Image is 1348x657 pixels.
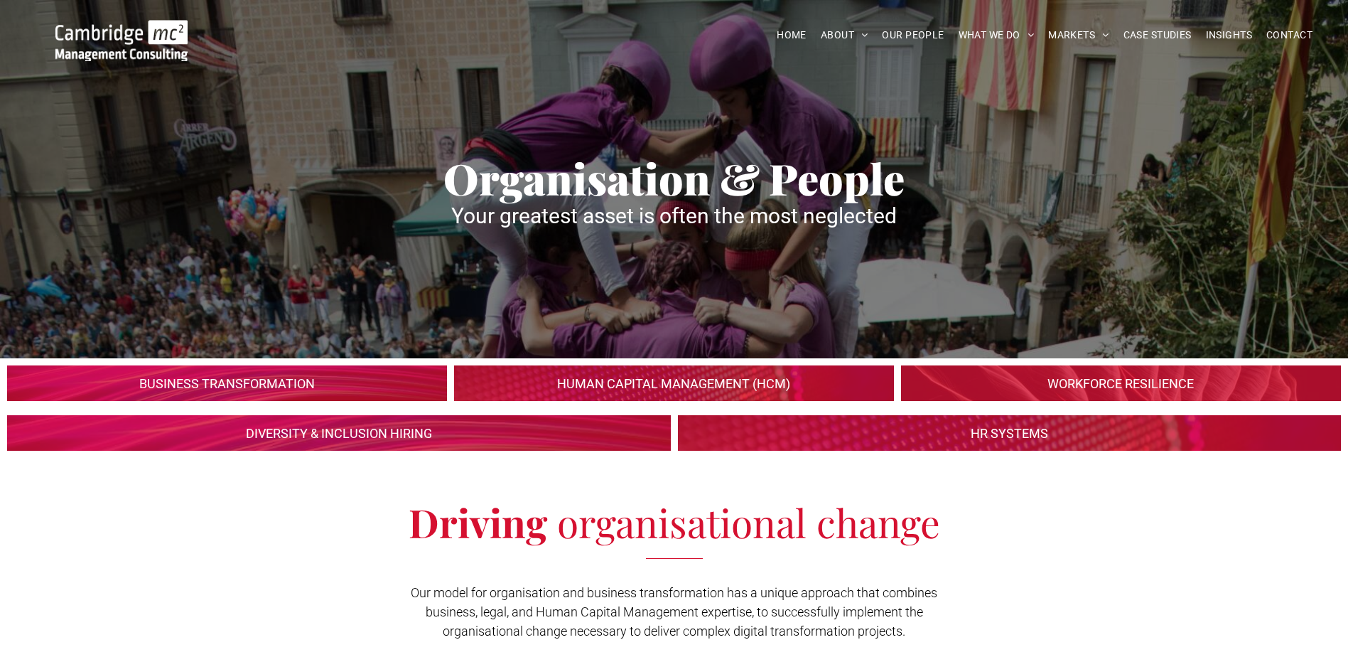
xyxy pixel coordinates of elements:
[557,496,940,548] span: organisational change
[1041,24,1116,46] a: MARKETS
[1259,24,1320,46] a: CONTACT
[7,415,671,451] a: Your Greatest Asset is Often the Most Neglected | Organisation and People
[7,365,447,401] a: Your Greatest Asset is Often the Most Neglected | Organisation and People
[678,415,1342,451] a: Your Greatest Asset is Often the Most Neglected | Organisation and People
[951,24,1042,46] a: WHAT WE DO
[454,365,894,401] a: Your Greatest Asset is Often the Most Neglected | Organisation and People
[1116,24,1199,46] a: CASE STUDIES
[875,24,951,46] a: OUR PEOPLE
[55,22,188,37] a: Your Business Transformed | Cambridge Management Consulting
[55,20,188,61] img: Go to Homepage
[770,24,814,46] a: HOME
[443,149,905,206] span: Organisation & People
[1199,24,1259,46] a: INSIGHTS
[901,365,1341,401] a: Your Greatest Asset is Often the Most Neglected | Organisation and People
[814,24,875,46] a: ABOUT
[409,496,547,548] span: Driving
[451,203,897,228] span: Your greatest asset is often the most neglected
